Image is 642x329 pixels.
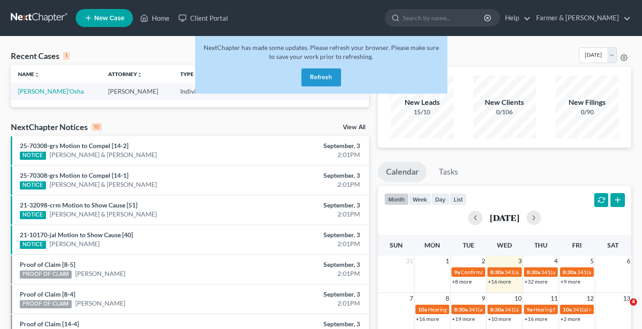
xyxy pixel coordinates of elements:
[391,108,454,117] div: 15/10
[534,241,547,249] span: Thu
[137,72,142,77] i: unfold_more
[136,10,174,26] a: Home
[391,97,454,108] div: New Leads
[75,299,125,308] a: [PERSON_NAME]
[589,256,595,266] span: 5
[550,293,559,304] span: 11
[20,211,46,219] div: NOTICE
[50,180,157,189] a: [PERSON_NAME] & [PERSON_NAME]
[75,269,125,278] a: [PERSON_NAME]
[18,87,84,95] a: [PERSON_NAME]'Osha
[20,171,128,179] a: 25-70308-grs Motion to Compel [14-1]
[524,278,547,285] a: +32 more
[173,83,220,99] td: Individual
[253,290,360,299] div: September, 3
[563,306,572,313] span: 10a
[501,10,531,26] a: Help
[532,10,631,26] a: Farmer & [PERSON_NAME]
[378,162,427,182] a: Calendar
[63,52,70,60] div: 1
[50,239,100,248] a: [PERSON_NAME]
[445,256,450,266] span: 1
[431,162,466,182] a: Tasks
[94,15,124,22] span: New Case
[461,269,563,275] span: Confirmation hearing for [PERSON_NAME]
[517,256,523,266] span: 3
[20,270,72,279] div: PROOF OF CLAIM
[20,181,46,189] div: NOTICE
[445,293,450,304] span: 8
[384,193,409,205] button: month
[253,320,360,329] div: September, 3
[204,44,439,60] span: NextChapter has made some updates. Please refresh your browser. Please make sure to save your wor...
[463,241,474,249] span: Tue
[454,269,460,275] span: 9a
[473,97,536,108] div: New Clients
[622,293,631,304] span: 13
[253,260,360,269] div: September, 3
[490,306,504,313] span: 8:30a
[20,201,137,209] a: 21-32098-crm Motion to Show Cause [51]
[18,71,40,77] a: Nameunfold_more
[524,315,547,322] a: +16 more
[481,256,486,266] span: 2
[409,193,431,205] button: week
[514,293,523,304] span: 10
[527,269,540,275] span: 8:30a
[253,239,360,248] div: 2:01PM
[253,299,360,308] div: 2:01PM
[555,97,619,108] div: New Filings
[416,315,439,322] a: +16 more
[180,71,199,77] a: Typeunfold_more
[390,241,403,249] span: Sun
[253,180,360,189] div: 2:01PM
[450,193,467,205] button: list
[481,293,486,304] span: 9
[50,210,157,219] a: [PERSON_NAME] & [PERSON_NAME]
[488,315,511,322] a: +10 more
[473,108,536,117] div: 0/106
[560,278,580,285] a: +9 more
[626,256,631,266] span: 6
[91,123,102,131] div: 10
[405,256,414,266] span: 31
[253,201,360,210] div: September, 3
[490,213,519,222] h2: [DATE]
[553,256,559,266] span: 4
[253,269,360,278] div: 2:01PM
[424,241,440,249] span: Mon
[20,231,133,239] a: 21-10170-jal Motion to Show Cause [40]
[607,241,619,249] span: Sat
[253,171,360,180] div: September, 3
[452,315,475,322] a: +19 more
[301,68,341,86] button: Refresh
[560,315,580,322] a: +2 more
[488,278,511,285] a: +16 more
[194,72,199,77] i: unfold_more
[469,306,603,313] span: 341(a) meeting for [PERSON_NAME] & [PERSON_NAME]
[611,298,633,320] iframe: Intercom live chat
[403,9,485,26] input: Search by name...
[343,124,365,131] a: View All
[253,210,360,219] div: 2:01PM
[497,241,512,249] span: Wed
[253,141,360,150] div: September, 3
[101,83,173,99] td: [PERSON_NAME]
[572,241,582,249] span: Fri
[452,278,472,285] a: +8 more
[20,320,79,328] a: Proof of Claim [14-4]
[20,300,72,308] div: PROOF OF CLAIM
[490,269,504,275] span: 8:30a
[11,122,102,132] div: NextChapter Notices
[50,150,157,159] a: [PERSON_NAME] & [PERSON_NAME]
[505,269,592,275] span: 341(a) meeting for [PERSON_NAME]
[563,269,576,275] span: 8:30a
[630,298,637,306] span: 4
[11,50,70,61] div: Recent Cases
[428,306,546,313] span: Hearing for [PERSON_NAME] & [PERSON_NAME]
[533,306,604,313] span: Hearing for [PERSON_NAME]
[454,306,468,313] span: 8:30a
[20,290,75,298] a: Proof of Claim [8-4]
[555,108,619,117] div: 0/90
[541,269,628,275] span: 341(a) meeting for [PERSON_NAME]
